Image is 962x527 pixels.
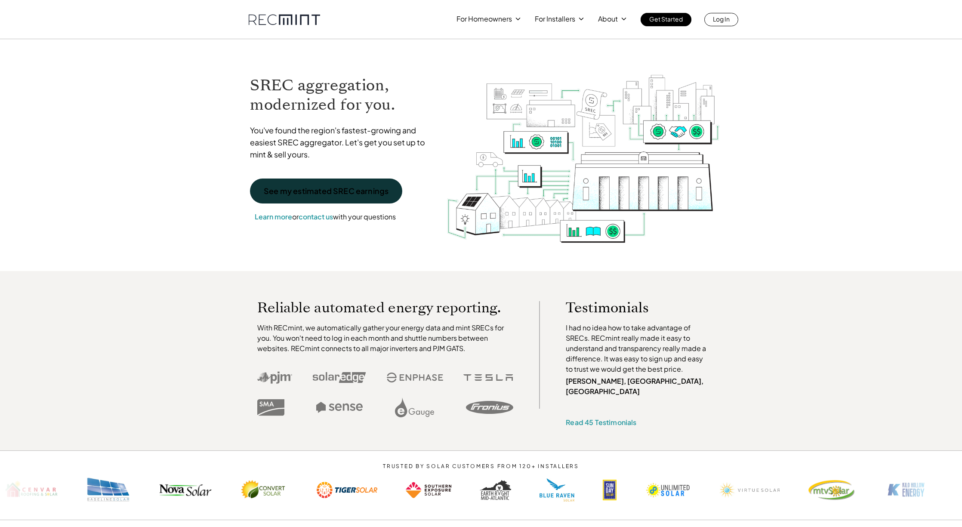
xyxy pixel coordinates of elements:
[566,376,710,397] p: [PERSON_NAME], [GEOGRAPHIC_DATA], [GEOGRAPHIC_DATA]
[566,418,636,427] a: Read 45 Testimonials
[250,179,402,203] a: See my estimated SREC earnings
[649,13,683,25] p: Get Started
[250,211,401,222] p: or with your questions
[446,52,721,245] img: RECmint value cycle
[566,323,710,374] p: I had no idea how to take advantage of SRECs. RECmint really made it easy to understand and trans...
[357,463,605,469] p: TRUSTED BY SOLAR CUSTOMERS FROM 120+ INSTALLERS
[255,212,292,221] a: Learn more
[598,13,618,25] p: About
[264,187,388,195] p: See my estimated SREC earnings
[641,13,691,26] a: Get Started
[535,13,575,25] p: For Installers
[250,76,433,114] h1: SREC aggregation, modernized for you.
[257,323,514,354] p: With RECmint, we automatically gather your energy data and mint SRECs for you. You won't need to ...
[250,124,433,160] p: You've found the region's fastest-growing and easiest SREC aggregator. Let's get you set up to mi...
[257,301,514,314] p: Reliable automated energy reporting.
[713,13,730,25] p: Log In
[566,301,694,314] p: Testimonials
[299,212,333,221] a: contact us
[456,13,512,25] p: For Homeowners
[704,13,738,26] a: Log In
